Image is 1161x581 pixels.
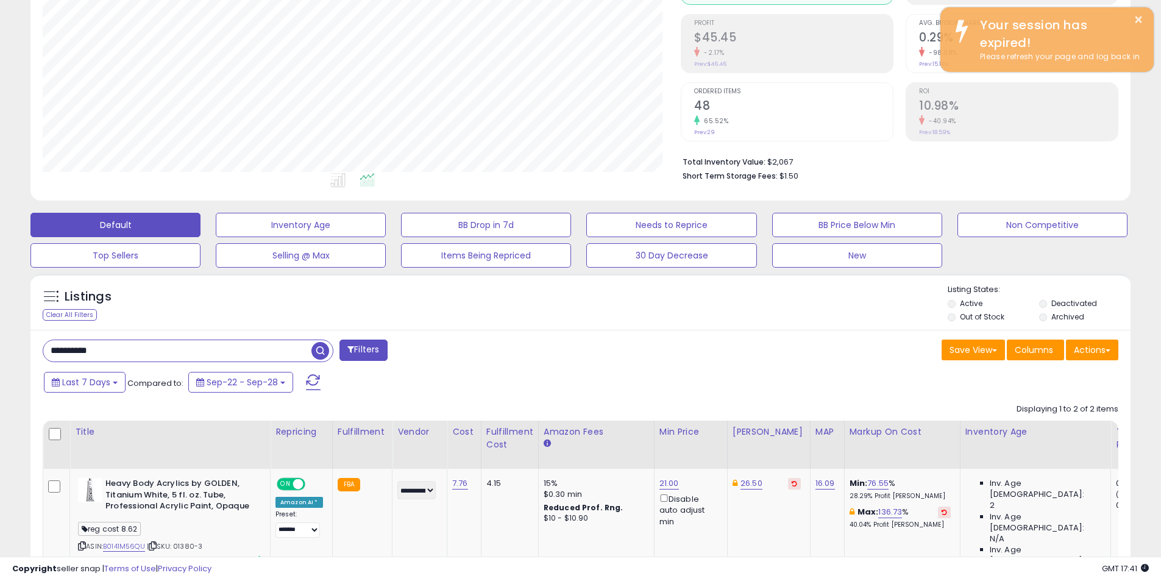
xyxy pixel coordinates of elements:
[1134,12,1143,27] button: ×
[44,372,126,393] button: Last 7 Days
[275,510,323,538] div: Preset:
[12,563,57,574] strong: Copyright
[1051,298,1097,308] label: Deactivated
[683,157,765,167] b: Total Inventory Value:
[392,421,447,469] th: CSV column name: cust_attr_2_Vendor
[919,60,948,68] small: Prev: 15.14%
[694,20,893,27] span: Profit
[960,298,982,308] label: Active
[452,477,468,490] a: 7.76
[216,213,386,237] button: Inventory Age
[971,51,1145,63] div: Please refresh your page and log back in
[694,88,893,95] span: Ordered Items
[683,171,778,181] b: Short Term Storage Fees:
[971,16,1145,51] div: Your session has expired!
[1017,404,1118,415] div: Displaying 1 to 2 of 2 items
[919,20,1118,27] span: Avg. Buybox Share
[772,213,942,237] button: BB Price Below Min
[275,497,323,508] div: Amazon AI *
[158,563,211,574] a: Privacy Policy
[948,284,1131,296] p: Listing States:
[850,477,868,489] b: Min:
[815,477,835,490] a: 16.09
[990,533,1004,544] span: N/A
[486,478,529,489] div: 4.15
[957,213,1127,237] button: Non Competitive
[965,426,1106,438] div: Inventory Age
[659,426,722,438] div: Min Price
[65,288,112,305] h5: Listings
[339,340,387,361] button: Filters
[43,309,97,321] div: Clear All Filters
[304,479,323,490] span: OFF
[586,243,756,268] button: 30 Day Decrease
[878,506,902,518] a: 136.73
[990,544,1101,566] span: Inv. Age [DEMOGRAPHIC_DATA]:
[544,426,649,438] div: Amazon Fees
[452,426,476,438] div: Cost
[397,426,442,438] div: Vendor
[278,479,293,490] span: ON
[544,438,551,449] small: Amazon Fees.
[772,243,942,268] button: New
[694,129,715,136] small: Prev: 29
[867,477,889,490] a: 76.55
[30,243,201,268] button: Top Sellers
[1015,344,1053,356] span: Columns
[544,513,645,524] div: $10 - $10.90
[942,340,1005,360] button: Save View
[78,478,261,565] div: ASIN:
[544,502,623,513] b: Reduced Prof. Rng.
[815,426,839,438] div: MAP
[740,477,762,490] a: 26.50
[75,426,265,438] div: Title
[659,492,718,527] div: Disable auto adjust min
[216,243,386,268] button: Selling @ Max
[733,426,805,438] div: [PERSON_NAME]
[850,492,951,501] p: 28.29% Profit [PERSON_NAME]
[844,421,960,469] th: The percentage added to the cost of goods (COGS) that forms the calculator for Min & Max prices.
[1066,340,1118,360] button: Actions
[544,489,645,500] div: $0.30 min
[990,511,1101,533] span: Inv. Age [DEMOGRAPHIC_DATA]:
[919,88,1118,95] span: ROI
[857,506,879,518] b: Max:
[779,170,798,182] span: $1.50
[275,426,327,438] div: Repricing
[62,376,110,388] span: Last 7 Days
[919,30,1118,47] h2: 0.29%
[30,213,201,237] button: Default
[990,478,1101,500] span: Inv. Age [DEMOGRAPHIC_DATA]:
[919,129,950,136] small: Prev: 18.59%
[338,426,387,438] div: Fulfillment
[683,154,1109,168] li: $2,067
[1102,563,1149,574] span: 2025-10-7 17:41 GMT
[12,563,211,575] div: seller snap | |
[127,377,183,389] span: Compared to:
[694,99,893,115] h2: 48
[207,376,278,388] span: Sep-22 - Sep-28
[700,116,728,126] small: 65.52%
[78,478,102,502] img: 31Gkt2eat6L._SL40_.jpg
[586,213,756,237] button: Needs to Reprice
[78,522,141,536] span: reg cost 8.62
[659,477,679,490] a: 21.00
[700,48,724,57] small: -2.17%
[850,478,951,501] div: %
[486,426,533,451] div: Fulfillment Cost
[104,563,156,574] a: Terms of Use
[850,521,951,529] p: 40.04% Profit [PERSON_NAME]
[1051,312,1084,322] label: Archived
[147,541,202,551] span: | SKU: 01380-3
[850,507,951,529] div: %
[103,541,145,552] a: B0141M56QU
[694,30,893,47] h2: $45.45
[1116,490,1133,499] small: (0%)
[990,500,995,511] span: 2
[401,243,571,268] button: Items Being Repriced
[694,60,726,68] small: Prev: $46.46
[1116,426,1160,451] div: Total Rev.
[960,312,1004,322] label: Out of Stock
[850,426,955,438] div: Markup on Cost
[188,372,293,393] button: Sep-22 - Sep-28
